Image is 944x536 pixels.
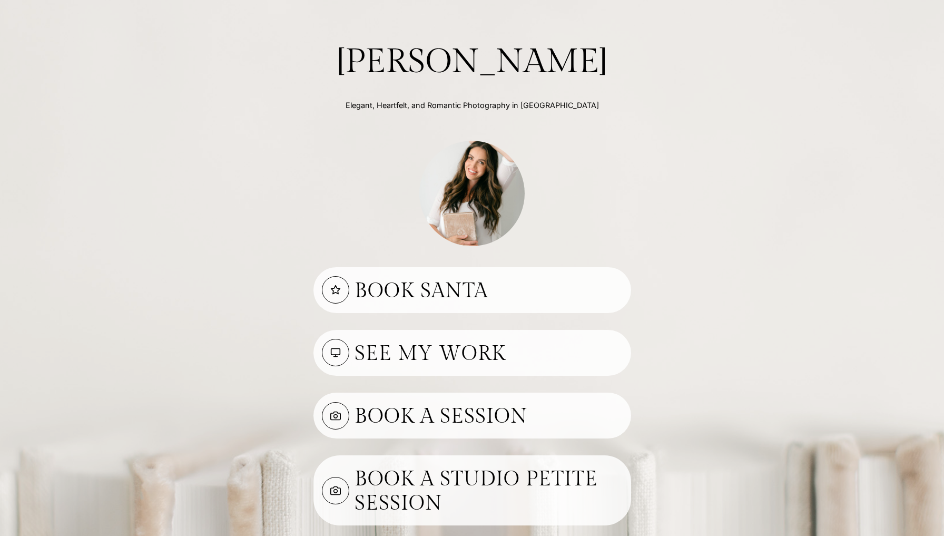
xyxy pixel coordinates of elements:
p: Elegant, Heartfelt, and Romantic Photography in [GEOGRAPHIC_DATA] [313,100,631,111]
h3: Book A Session [355,399,623,429]
a: Book A Session [313,393,631,438]
h3: See My work [355,337,623,366]
a: Book Santa [313,267,631,313]
a: See My work [313,330,631,376]
h3: Book Santa [355,274,623,304]
img: photo of Aleah Gregory Indy photographer holding album [419,128,525,259]
h3: Book A Studio Petite Session [355,462,623,516]
h2: [PERSON_NAME] [313,42,631,83]
a: Book A Studio Petite Session [313,455,631,525]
